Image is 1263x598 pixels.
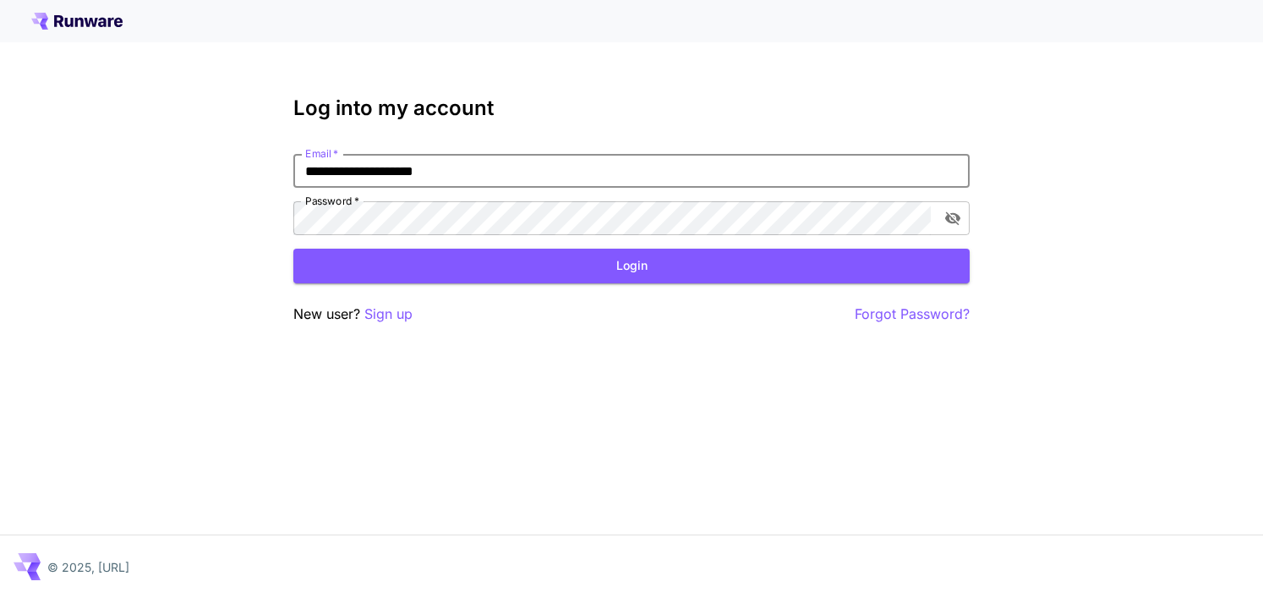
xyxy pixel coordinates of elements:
[938,203,968,233] button: toggle password visibility
[47,558,129,576] p: © 2025, [URL]
[305,194,359,208] label: Password
[293,96,970,120] h3: Log into my account
[364,304,413,325] button: Sign up
[305,146,338,161] label: Email
[293,304,413,325] p: New user?
[855,304,970,325] button: Forgot Password?
[293,249,970,283] button: Login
